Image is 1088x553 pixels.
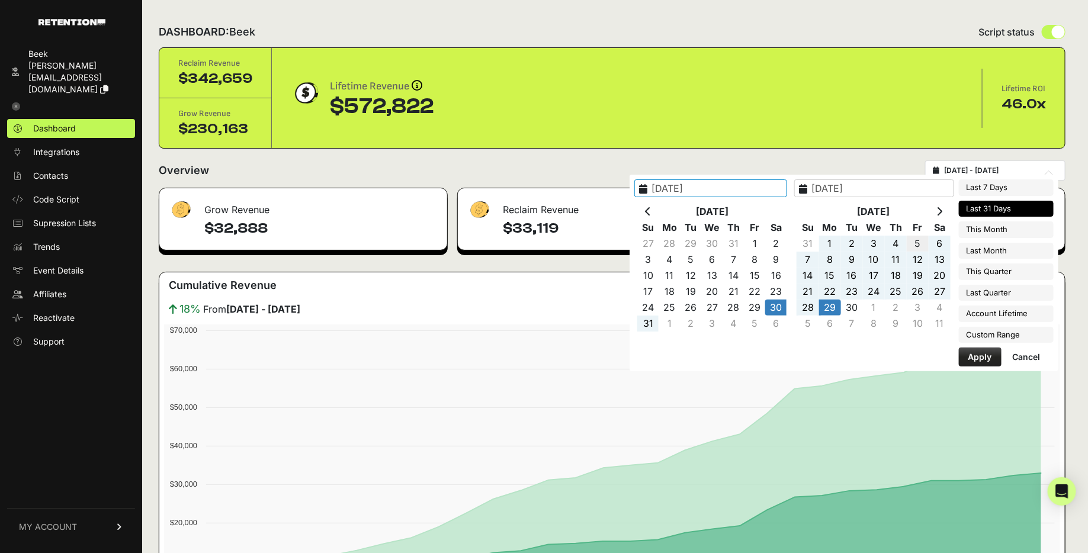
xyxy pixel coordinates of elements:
td: 14 [723,268,744,284]
td: 13 [701,268,723,284]
th: Sa [929,220,951,236]
img: dollar-coin-05c43ed7efb7bc0c12610022525b4bbbb207c7efeef5aecc26f025e68dcafac9.png [291,78,320,108]
td: 4 [723,316,744,332]
td: 5 [907,236,929,252]
text: $70,000 [170,326,197,335]
span: From [203,302,300,316]
td: 6 [929,236,951,252]
div: Lifetime Revenue [330,78,434,95]
td: 8 [744,252,765,268]
td: 3 [637,252,659,268]
th: Su [637,220,659,236]
span: Affiliates [33,288,66,300]
span: Code Script [33,194,79,205]
td: 12 [907,252,929,268]
td: 8 [819,252,841,268]
th: Mo [819,220,841,236]
td: 10 [863,252,885,268]
text: $20,000 [170,518,197,527]
td: 27 [701,300,723,316]
td: 17 [863,268,885,284]
td: 11 [929,316,951,332]
td: 24 [863,284,885,300]
span: [PERSON_NAME][EMAIL_ADDRESS][DOMAIN_NAME] [28,60,102,94]
td: 31 [637,316,659,332]
td: 7 [723,252,744,268]
h4: $33,119 [503,219,747,238]
td: 9 [885,316,907,332]
td: 17 [637,284,659,300]
img: fa-dollar-13500eef13a19c4ab2b9ed9ad552e47b0d9fc28b02b83b90ba0e00f96d6372e9.png [467,198,491,221]
span: Trends [33,241,60,253]
span: Contacts [33,170,68,182]
td: 13 [929,252,951,268]
th: We [863,220,885,236]
th: Mo [659,220,680,236]
text: $40,000 [170,441,197,450]
th: We [701,220,723,236]
th: Th [885,220,907,236]
td: 1 [819,236,841,252]
a: MY ACCOUNT [7,509,135,545]
td: 2 [885,300,907,316]
text: $30,000 [170,480,197,488]
td: 28 [723,300,744,316]
td: 8 [863,316,885,332]
span: Support [33,336,65,348]
span: Event Details [33,265,84,276]
text: $50,000 [170,403,197,411]
td: 28 [659,236,680,252]
td: 10 [907,316,929,332]
td: 21 [797,284,819,300]
td: 12 [680,268,701,284]
td: 4 [659,252,680,268]
td: 1 [744,236,765,252]
h2: Overview [159,162,209,179]
td: 6 [765,316,787,332]
td: 5 [797,316,819,332]
td: 31 [723,236,744,252]
td: 3 [701,316,723,332]
td: 29 [744,300,765,316]
a: Affiliates [7,285,135,304]
td: 7 [797,252,819,268]
td: 26 [907,284,929,300]
th: Sa [765,220,787,236]
li: Last Month [959,243,1054,259]
span: Integrations [33,146,79,158]
h3: Cumulative Revenue [169,277,277,294]
td: 3 [863,236,885,252]
td: 29 [819,300,841,316]
td: 9 [841,252,863,268]
td: 27 [637,236,659,252]
td: 31 [797,236,819,252]
td: 2 [680,316,701,332]
td: 27 [929,284,951,300]
div: Lifetime ROI [1002,83,1046,95]
a: Trends [7,237,135,256]
td: 23 [765,284,787,300]
td: 23 [841,284,863,300]
td: 28 [797,300,819,316]
td: 2 [841,236,863,252]
li: This Quarter [959,263,1054,280]
div: Open Intercom Messenger [1048,477,1076,506]
li: Account Lifetime [959,306,1054,322]
td: 30 [841,300,863,316]
span: Reactivate [33,312,75,324]
button: Cancel [1003,348,1050,366]
td: 18 [659,284,680,300]
td: 6 [819,316,841,332]
td: 9 [765,252,787,268]
a: Support [7,332,135,351]
td: 22 [744,284,765,300]
div: Grow Revenue [159,188,447,224]
h2: DASHBOARD: [159,24,255,40]
img: fa-dollar-13500eef13a19c4ab2b9ed9ad552e47b0d9fc28b02b83b90ba0e00f96d6372e9.png [169,198,192,221]
td: 16 [765,268,787,284]
strong: [DATE] - [DATE] [226,303,300,315]
span: Supression Lists [33,217,96,229]
a: Code Script [7,190,135,209]
td: 6 [701,252,723,268]
th: Su [797,220,819,236]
